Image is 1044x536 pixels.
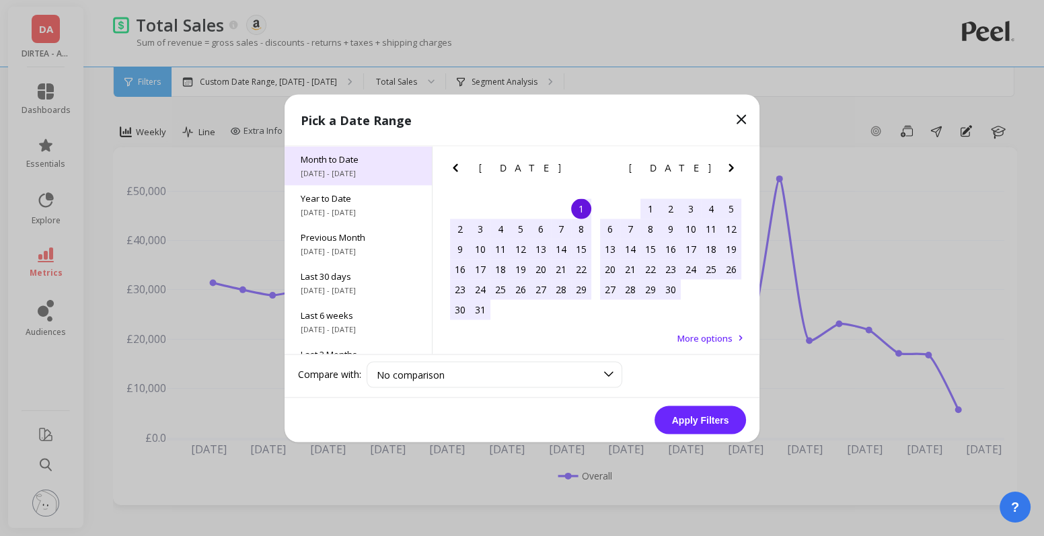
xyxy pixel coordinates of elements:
[640,279,661,299] div: Choose Tuesday, April 29th, 2025
[597,159,619,181] button: Previous Month
[640,198,661,219] div: Choose Tuesday, April 1st, 2025
[301,192,416,204] span: Year to Date
[620,259,640,279] div: Choose Monday, April 21st, 2025
[571,198,591,219] div: Choose Saturday, March 1st, 2025
[629,162,713,173] span: [DATE]
[470,239,490,259] div: Choose Monday, March 10th, 2025
[470,219,490,239] div: Choose Monday, March 3rd, 2025
[450,279,470,299] div: Choose Sunday, March 23rd, 2025
[701,239,721,259] div: Choose Friday, April 18th, 2025
[1000,492,1031,523] button: ?
[640,259,661,279] div: Choose Tuesday, April 22nd, 2025
[600,259,620,279] div: Choose Sunday, April 20th, 2025
[301,284,416,295] span: [DATE] - [DATE]
[470,259,490,279] div: Choose Monday, March 17th, 2025
[681,219,701,239] div: Choose Thursday, April 10th, 2025
[298,368,361,381] label: Compare with:
[490,259,511,279] div: Choose Tuesday, March 18th, 2025
[721,259,741,279] div: Choose Saturday, April 26th, 2025
[551,279,571,299] div: Choose Friday, March 28th, 2025
[701,219,721,239] div: Choose Friday, April 11th, 2025
[450,259,470,279] div: Choose Sunday, March 16th, 2025
[470,299,490,319] div: Choose Monday, March 31st, 2025
[681,198,701,219] div: Choose Thursday, April 3rd, 2025
[301,153,416,165] span: Month to Date
[551,219,571,239] div: Choose Friday, March 7th, 2025
[620,239,640,259] div: Choose Monday, April 14th, 2025
[701,259,721,279] div: Choose Friday, April 25th, 2025
[531,239,551,259] div: Choose Thursday, March 13th, 2025
[1011,498,1019,516] span: ?
[470,279,490,299] div: Choose Monday, March 24th, 2025
[551,259,571,279] div: Choose Friday, March 21st, 2025
[600,198,741,299] div: month 2025-04
[511,219,531,239] div: Choose Wednesday, March 5th, 2025
[721,239,741,259] div: Choose Saturday, April 19th, 2025
[531,219,551,239] div: Choose Thursday, March 6th, 2025
[677,332,733,344] span: More options
[450,239,470,259] div: Choose Sunday, March 9th, 2025
[600,279,620,299] div: Choose Sunday, April 27th, 2025
[681,259,701,279] div: Choose Thursday, April 24th, 2025
[531,279,551,299] div: Choose Thursday, March 27th, 2025
[571,259,591,279] div: Choose Saturday, March 22nd, 2025
[661,259,681,279] div: Choose Wednesday, April 23rd, 2025
[490,279,511,299] div: Choose Tuesday, March 25th, 2025
[511,279,531,299] div: Choose Wednesday, March 26th, 2025
[600,239,620,259] div: Choose Sunday, April 13th, 2025
[301,206,416,217] span: [DATE] - [DATE]
[701,198,721,219] div: Choose Friday, April 4th, 2025
[511,239,531,259] div: Choose Wednesday, March 12th, 2025
[511,259,531,279] div: Choose Wednesday, March 19th, 2025
[301,167,416,178] span: [DATE] - [DATE]
[721,198,741,219] div: Choose Saturday, April 5th, 2025
[301,309,416,321] span: Last 6 weeks
[620,279,640,299] div: Choose Monday, April 28th, 2025
[723,159,745,181] button: Next Month
[573,159,595,181] button: Next Month
[479,162,563,173] span: [DATE]
[450,198,591,319] div: month 2025-03
[377,368,445,381] span: No comparison
[301,323,416,334] span: [DATE] - [DATE]
[640,219,661,239] div: Choose Tuesday, April 8th, 2025
[661,198,681,219] div: Choose Wednesday, April 2nd, 2025
[531,259,551,279] div: Choose Thursday, March 20th, 2025
[490,239,511,259] div: Choose Tuesday, March 11th, 2025
[600,219,620,239] div: Choose Sunday, April 6th, 2025
[661,219,681,239] div: Choose Wednesday, April 9th, 2025
[301,231,416,243] span: Previous Month
[655,406,746,434] button: Apply Filters
[301,245,416,256] span: [DATE] - [DATE]
[490,219,511,239] div: Choose Tuesday, March 4th, 2025
[301,270,416,282] span: Last 30 days
[620,219,640,239] div: Choose Monday, April 7th, 2025
[450,299,470,319] div: Choose Sunday, March 30th, 2025
[447,159,469,181] button: Previous Month
[571,219,591,239] div: Choose Saturday, March 8th, 2025
[681,239,701,259] div: Choose Thursday, April 17th, 2025
[721,219,741,239] div: Choose Saturday, April 12th, 2025
[661,239,681,259] div: Choose Wednesday, April 16th, 2025
[301,348,416,360] span: Last 3 Months
[661,279,681,299] div: Choose Wednesday, April 30th, 2025
[571,279,591,299] div: Choose Saturday, March 29th, 2025
[301,110,412,129] p: Pick a Date Range
[551,239,571,259] div: Choose Friday, March 14th, 2025
[450,219,470,239] div: Choose Sunday, March 2nd, 2025
[571,239,591,259] div: Choose Saturday, March 15th, 2025
[640,239,661,259] div: Choose Tuesday, April 15th, 2025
